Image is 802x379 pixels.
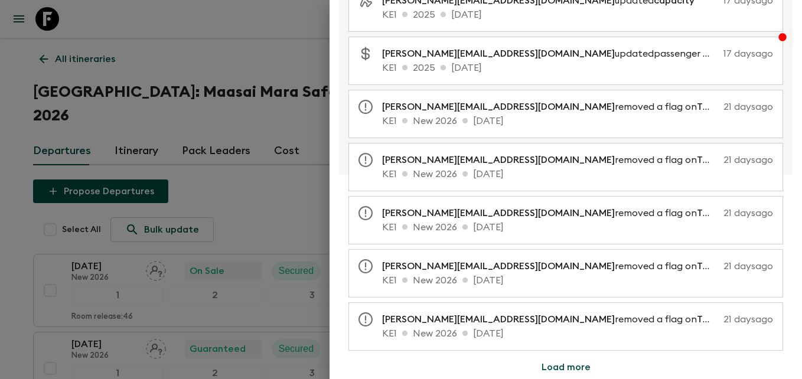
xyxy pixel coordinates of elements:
[382,312,719,326] p: removed a flag on
[382,47,719,61] p: updated passenger costs
[382,259,719,273] p: removed a flag on
[382,315,615,324] span: [PERSON_NAME][EMAIL_ADDRESS][DOMAIN_NAME]
[382,100,719,114] p: removed a flag on
[382,220,773,234] p: KE1 New 2026 [DATE]
[382,262,615,271] span: [PERSON_NAME][EMAIL_ADDRESS][DOMAIN_NAME]
[382,49,615,58] span: [PERSON_NAME][EMAIL_ADDRESS][DOMAIN_NAME]
[382,102,615,112] span: [PERSON_NAME][EMAIL_ADDRESS][DOMAIN_NAME]
[382,61,773,75] p: KE1 2025 [DATE]
[382,153,719,167] p: removed a flag on
[382,155,615,165] span: [PERSON_NAME][EMAIL_ADDRESS][DOMAIN_NAME]
[723,259,773,273] p: 21 days ago
[382,273,773,287] p: KE1 New 2026 [DATE]
[382,206,719,220] p: removed a flag on
[382,167,773,181] p: KE1 New 2026 [DATE]
[723,153,773,167] p: 21 days ago
[382,326,773,341] p: KE1 New 2026 [DATE]
[723,206,773,220] p: 21 days ago
[382,114,773,128] p: KE1 New 2026 [DATE]
[723,312,773,326] p: 21 days ago
[723,100,773,114] p: 21 days ago
[382,208,615,218] span: [PERSON_NAME][EMAIL_ADDRESS][DOMAIN_NAME]
[382,8,773,22] p: KE1 2025 [DATE]
[527,355,605,379] button: Load more
[723,47,773,61] p: 17 days ago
